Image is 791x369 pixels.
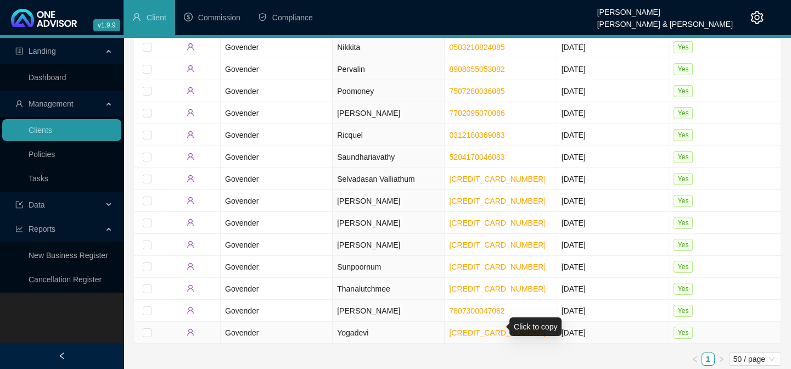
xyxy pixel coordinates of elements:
span: import [15,201,23,209]
span: user [187,131,194,138]
a: 1 [702,353,714,365]
span: dollar [184,13,193,21]
td: Poomoney [333,80,445,102]
td: Govender [221,146,333,168]
div: [PERSON_NAME] & [PERSON_NAME] [597,15,733,27]
td: [PERSON_NAME] [333,234,445,256]
span: Yes [674,239,693,251]
span: 50 / page [733,353,777,365]
span: Yes [674,261,693,273]
span: profile [15,47,23,55]
span: user [187,175,194,182]
td: [DATE] [557,124,669,146]
td: Thanalutchmee [333,278,445,300]
a: 5204170046083 [449,153,504,161]
span: Yes [674,173,693,185]
a: 8908055053082 [449,65,504,74]
a: Cancellation Register [29,275,102,284]
td: [DATE] [557,190,669,212]
span: user [187,328,194,336]
td: Govender [221,322,333,344]
span: v1.9.9 [93,19,120,31]
span: user [187,241,194,248]
td: Govender [221,168,333,190]
td: [DATE] [557,80,669,102]
img: 2df55531c6924b55f21c4cf5d4484680-logo-light.svg [11,9,77,27]
a: New Business Register [29,251,108,260]
td: Pervalin [333,58,445,80]
span: user [132,13,141,21]
span: Yes [674,151,693,163]
td: [DATE] [557,278,669,300]
td: Govender [221,278,333,300]
a: Policies [29,150,55,159]
span: Compliance [272,13,313,22]
td: [DATE] [557,102,669,124]
a: 7702095070086 [449,109,504,118]
td: Govender [221,102,333,124]
span: user [15,100,23,108]
td: Sunpoornum [333,256,445,278]
td: [DATE] [557,234,669,256]
span: Yes [674,305,693,317]
span: Commission [198,13,240,22]
span: user [187,306,194,314]
span: user [187,284,194,292]
td: [DATE] [557,256,669,278]
td: Govender [221,80,333,102]
td: Saundhariavathy [333,146,445,168]
td: Govender [221,190,333,212]
span: user [187,109,194,116]
td: [DATE] [557,146,669,168]
span: Yes [674,85,693,97]
span: safety [258,13,267,21]
td: [PERSON_NAME] [333,102,445,124]
a: [CREDIT_CARD_NUMBER] [449,328,546,337]
td: Govender [221,124,333,146]
span: Yes [674,217,693,229]
a: 7507280036085 [449,87,504,96]
button: right [715,353,728,366]
td: [DATE] [557,212,669,234]
a: Dashboard [29,73,66,82]
td: [DATE] [557,168,669,190]
a: Tasks [29,174,48,183]
span: Yes [674,41,693,53]
td: [DATE] [557,300,669,322]
span: Landing [29,47,56,55]
span: user [187,262,194,270]
span: setting [750,11,764,24]
td: Nikkita [333,36,445,58]
span: Yes [674,283,693,295]
td: [PERSON_NAME] [333,300,445,322]
span: Yes [674,107,693,119]
span: Reports [29,225,55,233]
div: [PERSON_NAME] [597,3,733,15]
td: Govender [221,256,333,278]
a: [CREDIT_CARD_NUMBER] [449,175,546,183]
span: Yes [674,63,693,75]
li: Next Page [715,353,728,366]
div: Click to copy [509,317,562,336]
button: left [688,353,702,366]
span: Yes [674,327,693,339]
td: [DATE] [557,322,669,344]
a: [CREDIT_CARD_NUMBER] [449,284,546,293]
a: [CREDIT_CARD_NUMBER] [449,219,546,227]
a: Clients [29,126,52,135]
span: user [187,65,194,72]
span: user [187,197,194,204]
a: 7807300047082 [449,306,504,315]
td: Selvadasan Valliathum [333,168,445,190]
span: Client [147,13,166,22]
td: [PERSON_NAME] [333,212,445,234]
a: [CREDIT_CARD_NUMBER] [449,197,546,205]
span: Yes [674,195,693,207]
span: Yes [674,129,693,141]
td: [PERSON_NAME] [333,190,445,212]
a: [CREDIT_CARD_NUMBER] [449,241,546,249]
td: [DATE] [557,58,669,80]
a: 0312180369083 [449,131,504,139]
span: user [187,219,194,226]
td: Govender [221,300,333,322]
